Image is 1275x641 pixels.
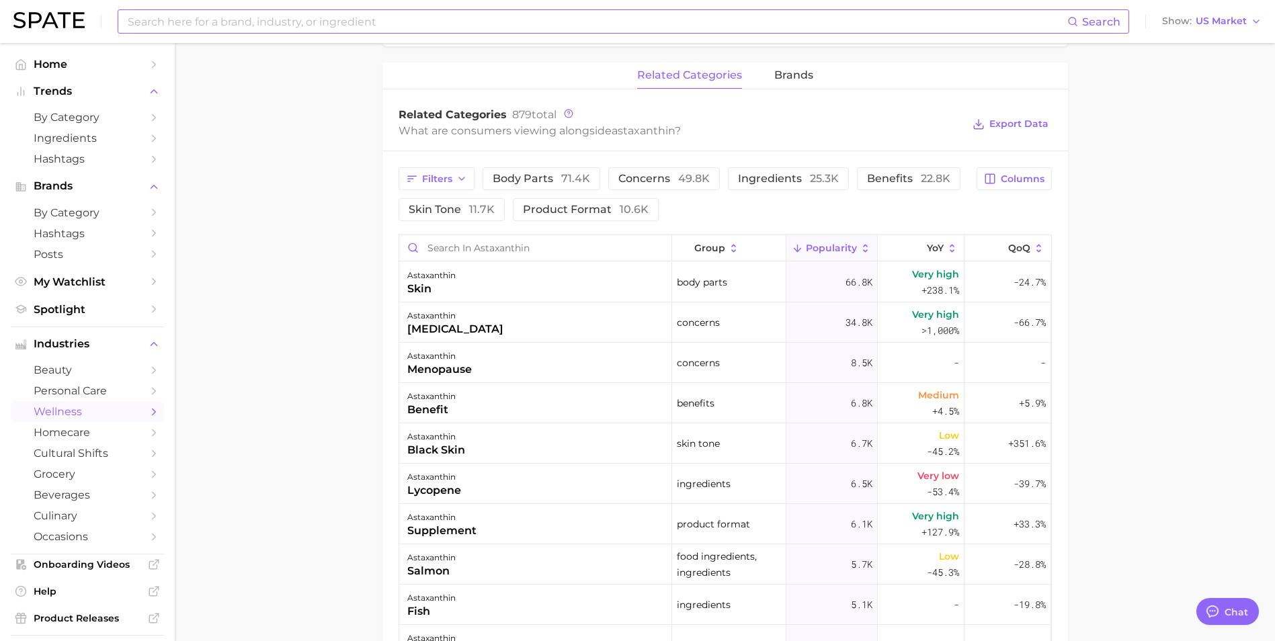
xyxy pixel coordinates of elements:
[34,509,141,522] span: culinary
[969,115,1051,134] button: Export Data
[469,203,495,216] span: 11.7k
[407,482,461,499] div: lycopene
[1014,597,1046,613] span: -19.8%
[851,597,872,613] span: 5.1k
[34,132,141,144] span: Ingredients
[407,429,465,445] div: astaxanthin
[851,556,872,572] span: 5.7k
[1014,476,1046,492] span: -39.7%
[399,383,1051,423] button: astaxanthinbenefitbenefits6.8kMedium+4.5%+5.9%
[921,524,959,540] span: +127.9%
[399,343,1051,383] button: astaxanthinmenopauseconcerns8.5k--
[867,173,950,184] span: benefits
[11,422,164,443] a: homecare
[672,235,786,261] button: group
[11,54,164,75] a: Home
[11,581,164,601] a: Help
[927,564,959,581] span: -45.3%
[561,172,590,185] span: 71.4k
[846,274,872,290] span: 66.8k
[34,85,141,97] span: Trends
[851,476,872,492] span: 6.5k
[921,282,959,298] span: +238.1%
[677,355,720,371] span: concerns
[912,306,959,323] span: Very high
[399,122,963,140] div: What are consumers viewing alongside ?
[954,355,959,371] span: -
[677,435,720,452] span: skin tone
[774,69,813,81] span: brands
[1040,355,1046,371] span: -
[407,563,456,579] div: salmon
[407,267,456,284] div: astaxanthin
[11,443,164,464] a: cultural shifts
[407,550,456,566] div: astaxanthin
[927,443,959,460] span: -45.2%
[407,402,456,418] div: benefit
[34,58,141,71] span: Home
[810,172,839,185] span: 25.3k
[921,172,950,185] span: 22.8k
[34,426,141,439] span: homecare
[399,464,1051,504] button: astaxanthinlycopeneingredients6.5kVery low-53.4%-39.7%
[678,172,710,185] span: 49.8k
[34,488,141,501] span: beverages
[11,505,164,526] a: culinary
[34,384,141,397] span: personal care
[34,530,141,543] span: occasions
[11,176,164,196] button: Brands
[694,243,725,253] span: group
[512,108,532,121] span: 879
[399,108,507,121] span: Related Categories
[34,338,141,350] span: Industries
[1019,395,1046,411] span: +5.9%
[13,12,85,28] img: SPATE
[11,271,164,292] a: My Watchlist
[399,302,1051,343] button: astaxanthin[MEDICAL_DATA]concerns34.8kVery high>1,000%-66.7%
[407,469,461,485] div: astaxanthin
[34,206,141,219] span: by Category
[399,504,1051,544] button: astaxanthinsupplementproduct format6.1kVery high+127.9%+33.3%
[851,516,872,532] span: 6.1k
[407,388,456,404] div: astaxanthin
[407,509,477,525] div: astaxanthin
[407,361,472,378] div: menopause
[34,248,141,261] span: Posts
[1196,17,1247,25] span: US Market
[1014,516,1046,532] span: +33.3%
[34,405,141,418] span: wellness
[964,235,1051,261] button: QoQ
[912,508,959,524] span: Very high
[11,334,164,354] button: Industries
[126,10,1067,33] input: Search here for a brand, industry, or ingredient
[493,173,590,184] span: body parts
[11,554,164,574] a: Onboarding Videos
[34,447,141,460] span: cultural shifts
[11,401,164,422] a: wellness
[407,308,503,324] div: astaxanthin
[1014,314,1046,331] span: -66.7%
[407,590,456,606] div: astaxanthin
[1162,17,1192,25] span: Show
[34,275,141,288] span: My Watchlist
[912,266,959,282] span: Very high
[806,243,857,253] span: Popularity
[407,321,503,337] div: [MEDICAL_DATA]
[11,359,164,380] a: beauty
[939,548,959,564] span: Low
[34,153,141,165] span: Hashtags
[620,203,649,216] span: 10.6k
[11,81,164,101] button: Trends
[851,355,872,371] span: 8.5k
[11,107,164,128] a: by Category
[932,403,959,419] span: +4.5%
[34,585,141,597] span: Help
[11,380,164,401] a: personal care
[399,235,671,261] input: Search in astaxanthin
[407,523,477,539] div: supplement
[11,148,164,169] a: Hashtags
[407,348,472,364] div: astaxanthin
[409,204,495,215] span: skin tone
[512,108,557,121] span: total
[1008,243,1030,253] span: QoQ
